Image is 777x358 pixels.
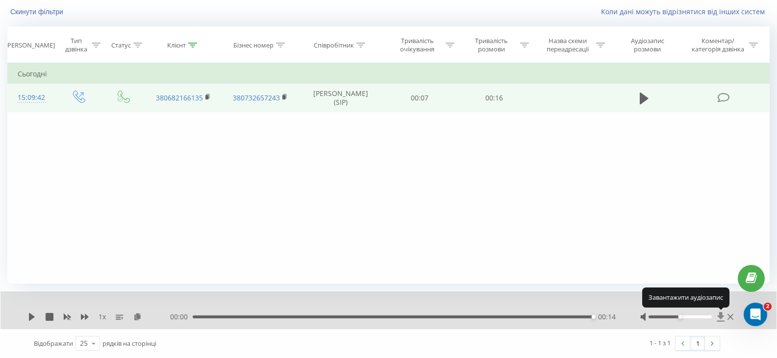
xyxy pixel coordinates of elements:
[617,37,677,53] div: Аудіозапис розмови
[642,287,729,307] div: Завантажити аудіозапис
[382,84,457,112] td: 00:07
[111,41,131,49] div: Статус
[598,312,616,322] span: 00:14
[314,41,354,49] div: Співробітник
[99,312,106,322] span: 1 x
[233,41,274,49] div: Бізнес номер
[299,84,382,112] td: [PERSON_NAME] (SIP)
[7,7,68,16] button: Скинути фільтри
[170,312,193,322] span: 00:00
[5,41,55,49] div: [PERSON_NAME]
[601,7,770,16] a: Коли дані можуть відрізнятися вiд інших систем
[592,315,596,319] div: Accessibility label
[391,37,443,53] div: Тривалість очікування
[102,339,156,348] span: рядків на сторінці
[156,93,203,102] a: 380682166135
[764,303,772,310] span: 2
[34,339,73,348] span: Відображати
[64,37,89,53] div: Тип дзвінка
[80,338,88,348] div: 25
[650,338,671,348] div: 1 - 1 з 1
[233,93,280,102] a: 380732657243
[457,84,531,112] td: 00:16
[744,303,767,326] iframe: Intercom live chat
[690,336,705,350] a: 1
[18,88,46,107] div: 15:09:42
[541,37,594,53] div: Назва схеми переадресації
[678,315,682,319] div: Accessibility label
[167,41,186,49] div: Клієнт
[8,64,770,84] td: Сьогодні
[689,37,747,53] div: Коментар/категорія дзвінка
[466,37,518,53] div: Тривалість розмови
